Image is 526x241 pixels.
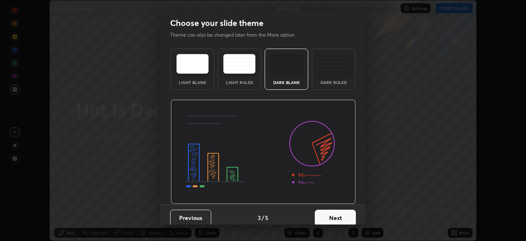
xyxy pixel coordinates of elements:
div: Light Blank [176,80,209,84]
button: Previous [170,210,211,226]
img: lightTheme.e5ed3b09.svg [176,54,209,74]
h4: 5 [265,213,268,222]
button: Next [315,210,356,226]
div: Dark Blank [270,80,303,84]
h2: Choose your slide theme [170,18,263,28]
h4: / [262,213,264,222]
img: darkThemeBanner.d06ce4a2.svg [171,100,356,204]
p: Theme can also be changed later from the More option [170,31,303,39]
div: Light Ruled [223,80,256,84]
h4: 3 [258,213,261,222]
div: Dark Ruled [317,80,350,84]
img: darkRuledTheme.de295e13.svg [317,54,350,74]
img: lightRuledTheme.5fabf969.svg [223,54,256,74]
img: darkTheme.f0cc69e5.svg [270,54,303,74]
